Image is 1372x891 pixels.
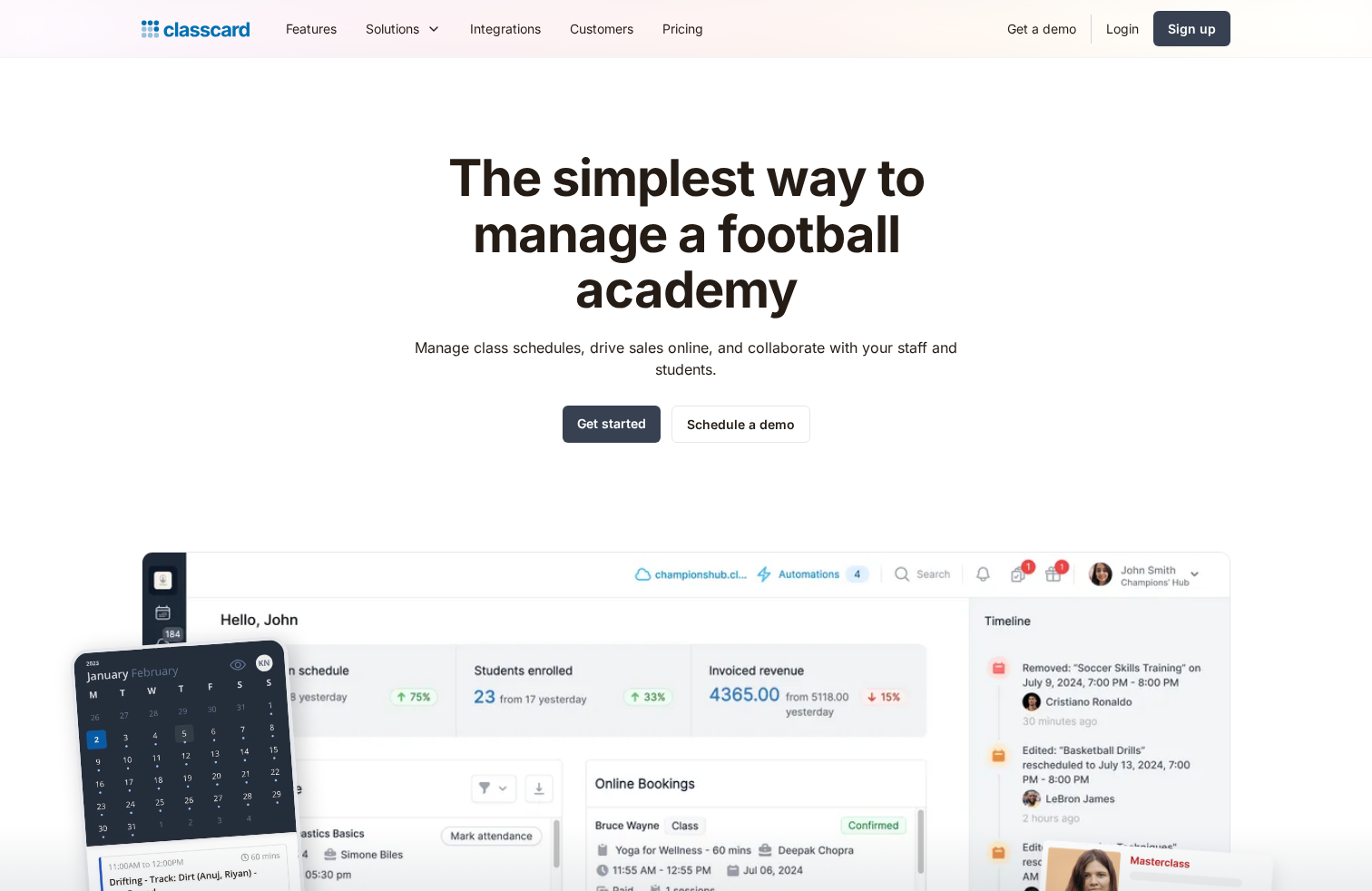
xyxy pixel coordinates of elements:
[671,406,810,443] a: Schedule a demo
[648,8,718,49] a: Pricing
[993,8,1091,49] a: Get a demo
[398,151,975,318] h1: The simplest way to manage a football academy
[351,8,456,49] div: Solutions
[142,16,250,42] a: Logo
[563,406,661,443] a: Get started
[398,337,975,380] p: Manage class schedules, drive sales online, and collaborate with your staff and students.
[271,8,351,49] a: Features
[366,19,419,38] div: Solutions
[555,8,648,49] a: Customers
[1153,11,1230,46] a: Sign up
[456,8,555,49] a: Integrations
[1168,19,1216,38] div: Sign up
[1092,8,1153,49] a: Login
